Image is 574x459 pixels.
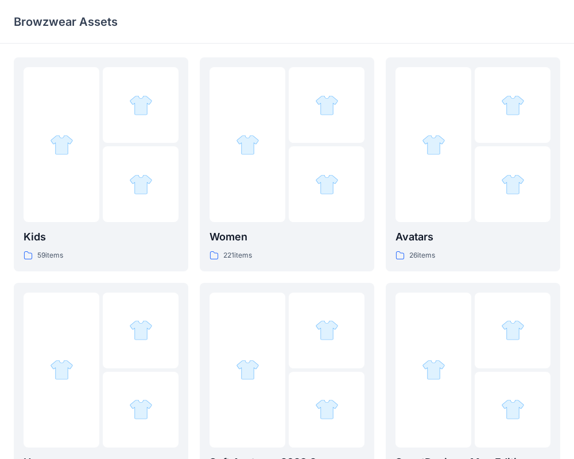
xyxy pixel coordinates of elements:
[315,398,339,421] img: folder 3
[50,133,73,157] img: folder 1
[37,250,63,262] p: 59 items
[501,173,525,196] img: folder 3
[223,250,252,262] p: 221 items
[315,318,339,342] img: folder 2
[24,229,179,245] p: Kids
[14,14,118,30] p: Browzwear Assets
[395,229,550,245] p: Avatars
[422,358,445,382] img: folder 1
[129,318,153,342] img: folder 2
[129,398,153,421] img: folder 3
[315,173,339,196] img: folder 3
[236,133,259,157] img: folder 1
[129,173,153,196] img: folder 3
[386,57,560,271] a: folder 1folder 2folder 3Avatars26items
[14,57,188,271] a: folder 1folder 2folder 3Kids59items
[236,358,259,382] img: folder 1
[50,358,73,382] img: folder 1
[129,94,153,117] img: folder 2
[501,318,525,342] img: folder 2
[422,133,445,157] img: folder 1
[315,94,339,117] img: folder 2
[409,250,435,262] p: 26 items
[210,229,364,245] p: Women
[200,57,374,271] a: folder 1folder 2folder 3Women221items
[501,94,525,117] img: folder 2
[501,398,525,421] img: folder 3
